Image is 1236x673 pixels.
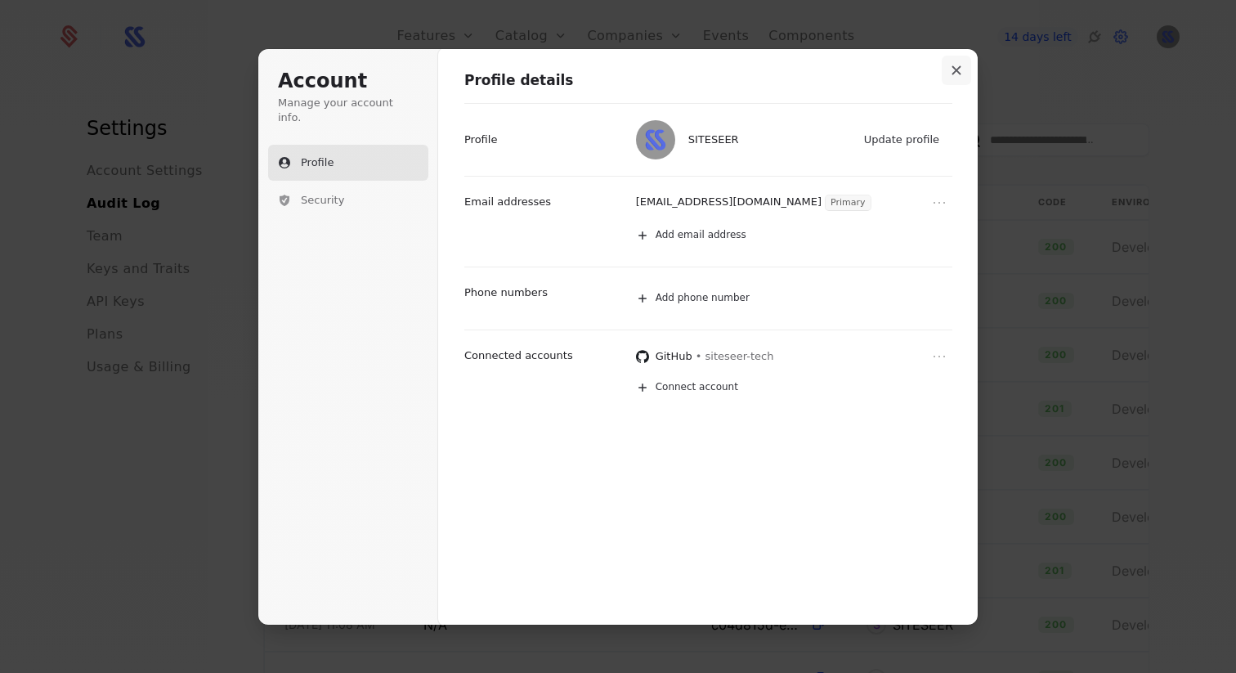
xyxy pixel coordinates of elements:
[464,195,551,209] p: Email addresses
[942,56,971,85] button: Close modal
[268,182,428,218] button: Security
[656,349,692,364] p: GitHub
[268,145,428,181] button: Profile
[464,348,573,363] p: Connected accounts
[278,96,419,125] p: Manage your account info.
[929,347,949,366] button: Open menu
[628,370,952,406] button: Connect account
[301,155,334,170] span: Profile
[826,195,871,210] span: Primary
[636,120,675,159] img: SITESEER
[929,193,949,213] button: Open menu
[628,218,970,253] button: Add email address
[464,132,497,147] p: Profile
[301,193,344,208] span: Security
[656,292,750,305] span: Add phone number
[278,69,419,95] h1: Account
[464,285,548,300] p: Phone numbers
[636,195,822,211] p: [EMAIL_ADDRESS][DOMAIN_NAME]
[656,381,738,394] span: Connect account
[696,349,774,364] span: • siteseer-tech
[688,132,739,147] span: SITESEER
[636,349,649,364] img: GitHub
[628,280,970,316] button: Add phone number
[464,71,952,91] h1: Profile details
[856,128,949,152] button: Update profile
[656,229,746,242] span: Add email address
